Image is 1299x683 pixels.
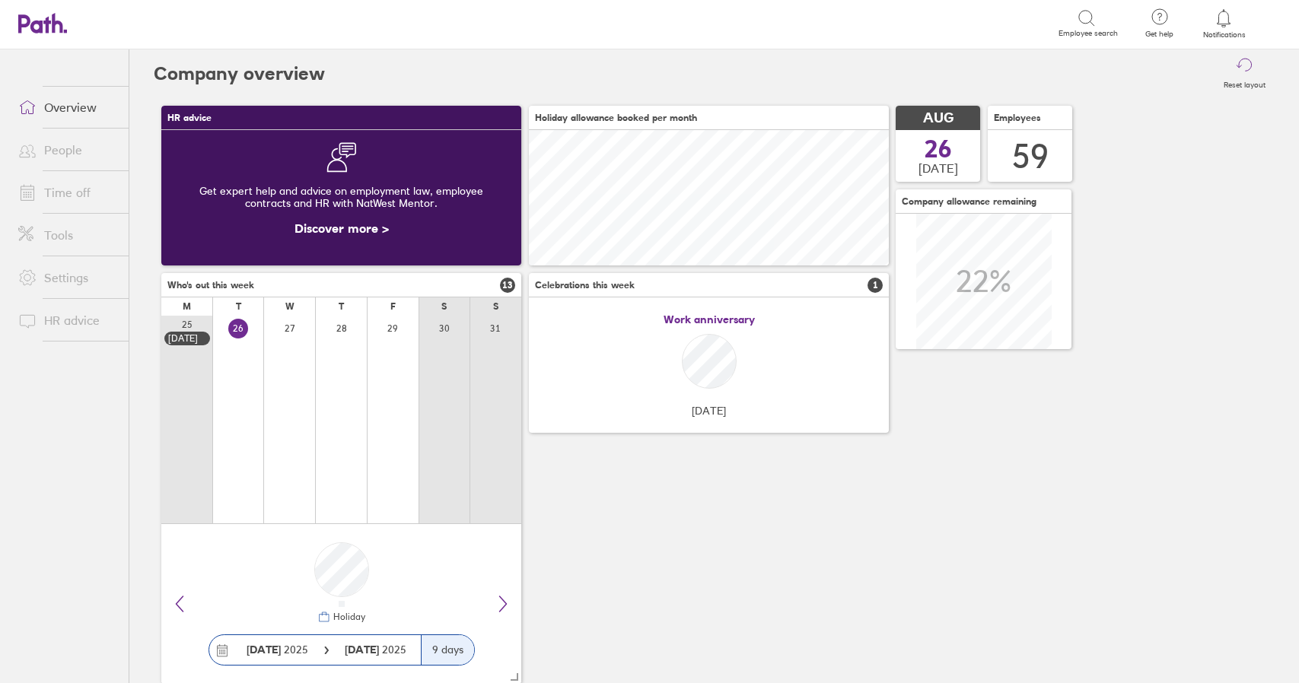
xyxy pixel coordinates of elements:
[664,313,755,326] span: Work anniversary
[167,113,212,123] span: HR advice
[1215,76,1275,90] label: Reset layout
[247,643,308,656] span: 2025
[1199,8,1249,40] a: Notifications
[1215,49,1275,98] button: Reset layout
[168,333,206,344] div: [DATE]
[174,173,509,221] div: Get expert help and advice on employment law, employee contracts and HR with NatWest Mentor.
[421,635,474,665] div: 9 days
[1199,30,1249,40] span: Notifications
[919,161,958,175] span: [DATE]
[247,643,281,656] strong: [DATE]
[535,113,697,123] span: Holiday allowance booked per month
[236,301,241,312] div: T
[925,137,952,161] span: 26
[6,135,129,165] a: People
[330,612,365,622] div: Holiday
[183,301,191,312] div: M
[6,220,129,250] a: Tools
[868,278,883,293] span: 1
[994,113,1041,123] span: Employees
[535,280,635,291] span: Celebrations this week
[692,405,726,417] span: [DATE]
[345,643,406,656] span: 2025
[295,221,389,236] a: Discover more >
[154,49,325,98] h2: Company overview
[167,280,254,291] span: Who's out this week
[285,301,295,312] div: W
[493,301,498,312] div: S
[339,301,344,312] div: T
[441,301,447,312] div: S
[500,278,515,293] span: 13
[6,177,129,208] a: Time off
[902,196,1036,207] span: Company allowance remaining
[1059,29,1118,38] span: Employee search
[390,301,396,312] div: F
[6,305,129,335] a: HR advice
[1012,137,1049,176] div: 59
[6,262,129,293] a: Settings
[1135,30,1184,39] span: Get help
[345,643,382,656] strong: [DATE]
[170,16,209,30] div: Search
[6,92,129,122] a: Overview
[923,110,954,126] span: AUG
